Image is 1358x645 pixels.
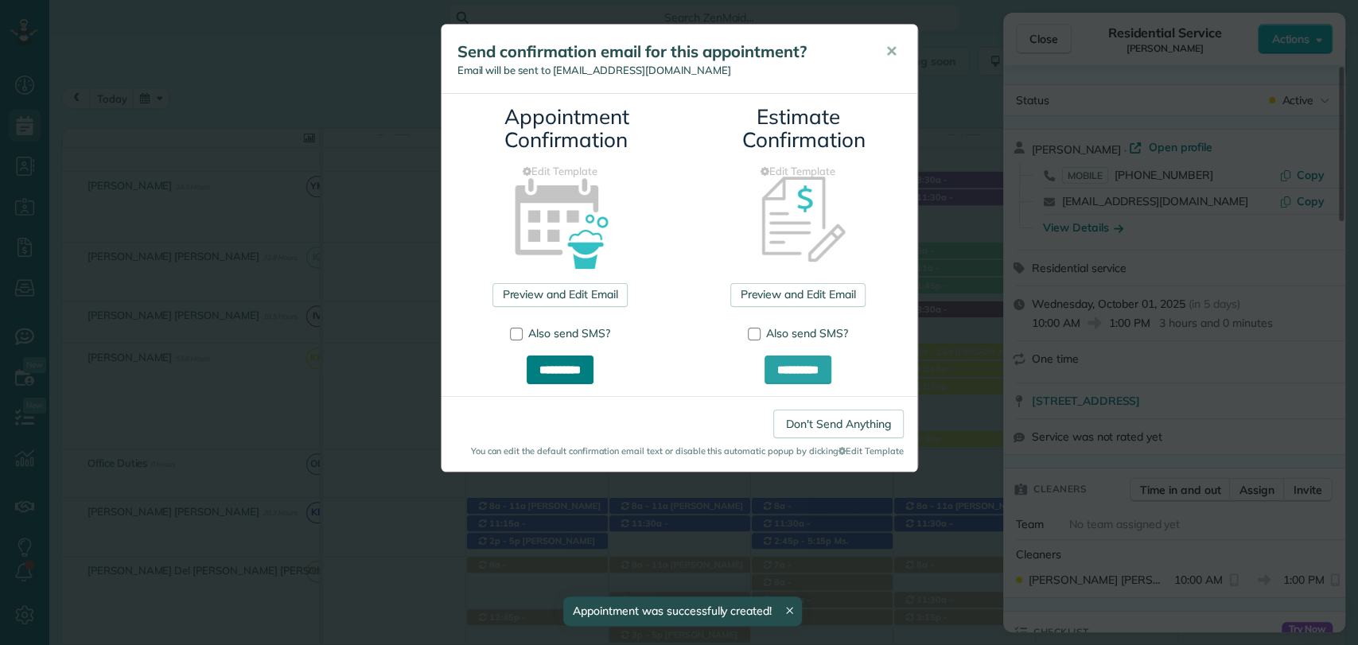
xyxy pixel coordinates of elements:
div: Appointment was successfully created! [563,596,802,626]
h3: Appointment Confirmation [504,106,616,151]
span: ✕ [885,42,897,60]
a: Don't Send Anything [773,410,903,438]
a: Edit Template [691,164,905,179]
img: estimate_confirmation_icon-3c49e259c2db8ed30065a87e6729993fdc938512b779838a63ae53021c87626e.png [727,150,870,293]
a: Preview and Edit Email [730,283,865,307]
a: Edit Template [453,164,667,179]
img: appointment_confirmation_icon-141e34405f88b12ade42628e8c248340957700ab75a12ae832a8710e9b578dc5.png [489,150,632,293]
a: Preview and Edit Email [492,283,627,307]
span: Also send SMS? [528,326,610,340]
h3: Estimate Confirmation [742,106,854,151]
span: Also send SMS? [766,326,848,340]
small: You can edit the default confirmation email text or disable this automatic popup by clicking Edit... [455,445,904,457]
span: Email will be sent to [EMAIL_ADDRESS][DOMAIN_NAME] [457,64,731,76]
h5: Send confirmation email for this appointment? [457,41,863,63]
